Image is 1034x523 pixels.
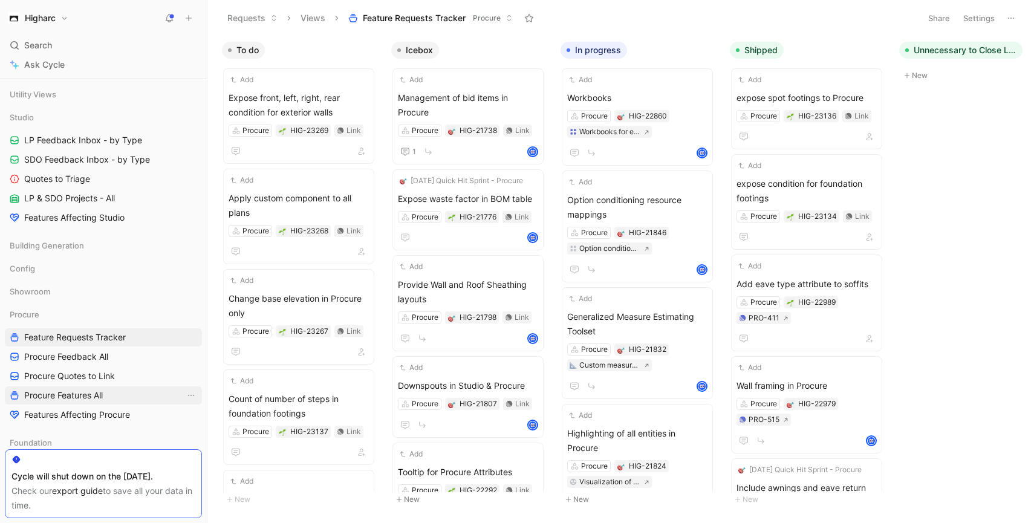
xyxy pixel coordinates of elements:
a: Features Affecting Procure [5,406,202,424]
div: Foundation [5,434,202,452]
img: avatar [528,334,537,343]
div: HIG-22989 [798,296,836,308]
img: 🎯 [448,314,455,322]
span: Foundation [10,437,52,449]
span: Procure [473,12,501,24]
span: Unnecessary to Close Loop [914,44,1016,56]
span: Include awnings and eave return roof areas [736,481,877,510]
h1: Higharc [25,13,56,24]
button: Icebox [391,42,439,59]
div: IceboxNew [386,36,556,513]
button: Add [229,174,255,186]
button: In progress [561,42,627,59]
div: Search [5,36,202,54]
button: New [561,492,720,507]
span: Change base elevation in Procure only [229,291,369,320]
div: Link [515,398,530,410]
button: 🌱 [447,213,456,221]
div: HIG-23137 [290,426,328,438]
div: HIG-21776 [460,211,496,223]
span: Generalized Measure Estimating Toolset [567,310,707,339]
div: HIG-21798 [460,311,496,323]
a: AddExpose front, left, right, rear condition for exterior wallsProcureLink [223,68,374,164]
img: 🎯 [448,128,455,135]
div: Procure [581,110,608,122]
button: 🌱 [278,126,287,135]
img: 🎯 [738,466,746,473]
div: Showroom [5,282,202,300]
img: 📐 [570,362,577,369]
img: 🌱 [448,487,455,495]
span: Downspouts in Studio & Procure [398,378,538,393]
div: HIG-21832 [629,343,666,356]
div: StudioLP Feedback Inbox - by TypeSDO Feedback Inbox - by TypeQuotes to TriageLP & SDO Projects - ... [5,108,202,227]
span: Features Affecting Studio [24,212,125,224]
div: HIG-22292 [460,484,497,496]
span: Count of number of steps in foundation footings [229,392,369,421]
a: LP & SDO Projects - All [5,189,202,207]
span: Features Affecting Procure [24,409,130,421]
button: 🎯 [786,400,795,408]
button: New [391,492,551,507]
span: Studio [10,111,34,123]
div: Procure [242,225,269,237]
img: 🌱 [787,299,794,307]
span: Workbooks [567,91,707,105]
img: 🌱 [279,328,286,336]
button: 🌱 [786,112,795,120]
a: AddWall framing in ProcureProcurePRO-515avatar [731,356,882,453]
div: HIG-23268 [290,225,328,237]
button: Add [736,74,763,86]
a: AddProvide Wall and Roof Sheathing layoutsProcureLinkavatar [392,255,544,351]
button: Add [398,261,424,273]
a: Addexpose spot footings to ProcureProcureLink [731,68,882,149]
img: avatar [528,421,537,429]
div: HIG-23134 [798,210,837,223]
button: 🌱 [447,486,456,495]
button: 🌱 [786,298,795,307]
div: Building Generation [5,236,202,255]
button: 🎯 [447,400,456,408]
div: ShippedNew [725,36,894,513]
div: PRO-411 [749,312,779,324]
a: Addexpose condition for foundation footingsProcureLink [731,154,882,250]
span: Expose waste factor in BOM table [398,192,538,206]
span: Procure Quotes to Link [24,370,115,382]
div: 🌱 [278,427,287,436]
button: 🎯 [447,313,456,322]
button: Add [229,74,255,86]
div: HIG-22860 [629,110,667,122]
a: Procure Quotes to Link [5,367,202,385]
a: AddOption conditioning resource mappingsProcureOption conditioning of resource mappingavatar [562,171,713,282]
div: Link [515,484,530,496]
span: Feature Requests Tracker [24,331,126,343]
img: 🌱 [787,213,794,221]
div: HIG-22979 [798,398,836,410]
img: 🎯 [787,401,794,408]
button: Feature Requests TrackerProcure [343,9,518,27]
div: 🎯 [617,229,625,237]
a: Procure Feedback All [5,348,202,366]
span: Management of bid items in Procure [398,91,538,120]
img: avatar [698,265,706,274]
img: avatar [528,148,537,156]
div: Visualization of entities in procure [579,476,640,488]
button: Views [295,9,331,27]
button: 🎯[DATE] Quick Hit Sprint - Procure [736,464,863,476]
div: Procure [5,305,202,323]
img: 🌱 [279,228,286,235]
button: Add [229,274,255,287]
span: Shipped [744,44,778,56]
div: Procure [750,110,777,122]
button: 🌱 [278,327,287,336]
span: Feature Requests Tracker [363,12,466,24]
a: export guide [52,486,103,496]
div: 🎯 [617,112,625,120]
a: 🎯[DATE] Quick Hit Sprint - ProcureExpose waste factor in BOM tableProcureLinkavatar [392,169,544,250]
button: Add [567,176,594,188]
